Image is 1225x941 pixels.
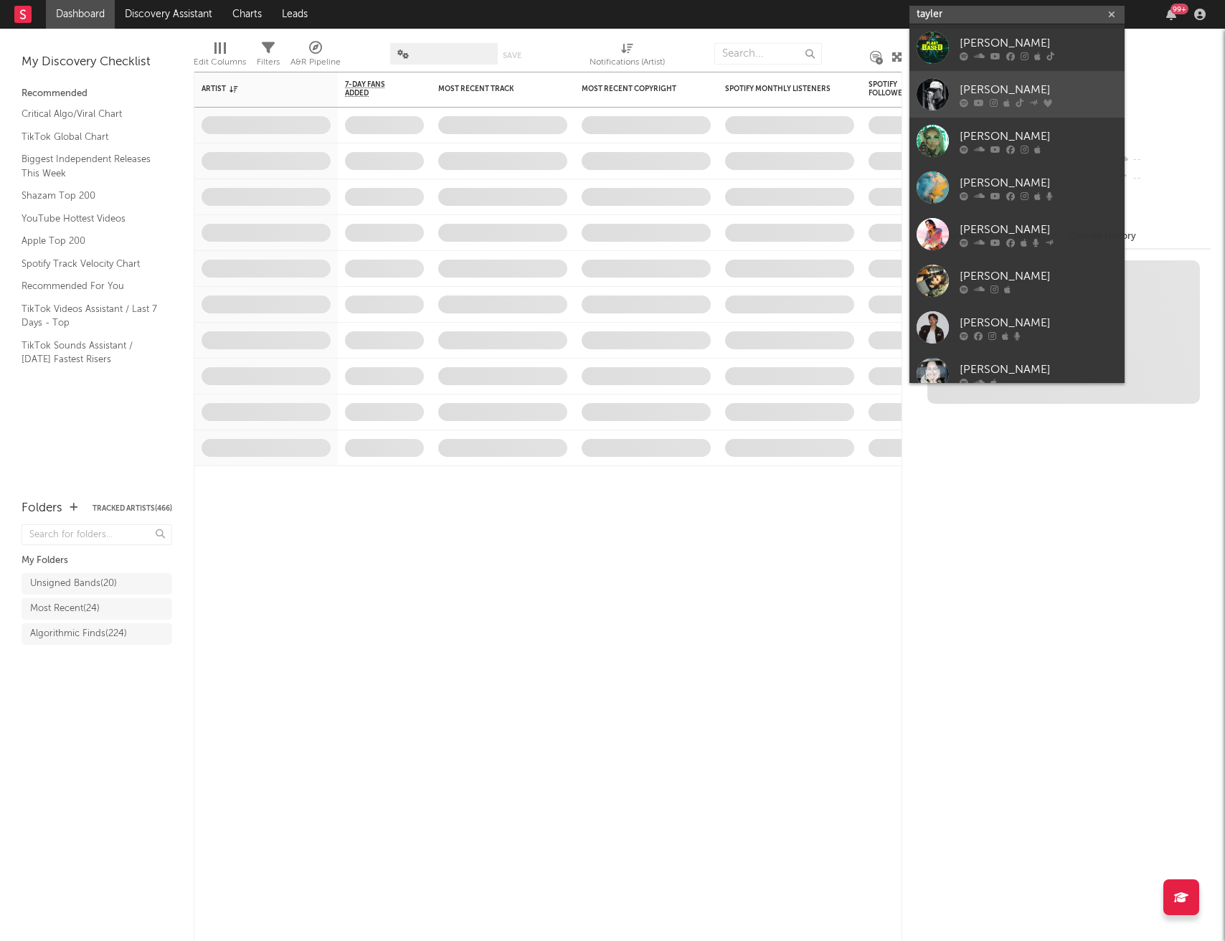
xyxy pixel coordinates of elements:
div: A&R Pipeline [290,54,341,71]
a: [PERSON_NAME] [909,24,1125,71]
div: Notifications (Artist) [590,36,665,77]
div: -- [1115,169,1211,188]
div: Algorithmic Finds ( 224 ) [30,625,127,643]
a: Critical Algo/Viral Chart [22,106,158,122]
input: Search... [714,43,822,65]
div: Spotify Followers [869,80,919,98]
div: 99 + [1170,4,1188,14]
div: [PERSON_NAME] [960,268,1117,285]
a: [PERSON_NAME] [909,257,1125,304]
a: [PERSON_NAME] [909,164,1125,211]
span: 7-Day Fans Added [345,80,402,98]
a: [PERSON_NAME] [909,351,1125,397]
a: [PERSON_NAME] [909,211,1125,257]
div: My Folders [22,552,172,569]
div: Most Recent ( 24 ) [30,600,100,618]
div: [PERSON_NAME] [960,314,1117,331]
a: [PERSON_NAME] [909,304,1125,351]
input: Search for folders... [22,524,172,545]
a: Apple Top 200 [22,233,158,249]
a: Biggest Independent Releases This Week [22,151,158,181]
div: [PERSON_NAME] [960,361,1117,378]
div: Notifications (Artist) [590,54,665,71]
a: TikTok Videos Assistant / Last 7 Days - Top [22,301,158,331]
div: Artist [202,85,309,93]
div: Most Recent Copyright [582,85,689,93]
a: Shazam Top 200 [22,188,158,204]
button: Save [503,52,521,60]
a: [PERSON_NAME] [909,118,1125,164]
a: YouTube Hottest Videos [22,211,158,227]
div: [PERSON_NAME] [960,81,1117,98]
div: [PERSON_NAME] [960,174,1117,191]
div: Unsigned Bands ( 20 ) [30,575,117,592]
a: [PERSON_NAME] [909,71,1125,118]
a: Spotify Track Velocity Chart [22,256,158,272]
a: Unsigned Bands(20) [22,573,172,595]
div: Folders [22,500,62,517]
input: Search for artists [909,6,1125,24]
div: My Discovery Checklist [22,54,172,71]
button: Tracked Artists(466) [93,505,172,512]
div: Edit Columns [194,54,246,71]
div: [PERSON_NAME] [960,128,1117,145]
div: Edit Columns [194,36,246,77]
div: A&R Pipeline [290,36,341,77]
div: [PERSON_NAME] [960,221,1117,238]
div: Filters [257,54,280,71]
div: Spotify Monthly Listeners [725,85,833,93]
a: TikTok Global Chart [22,129,158,145]
div: Recommended [22,85,172,103]
div: Filters [257,36,280,77]
button: 99+ [1166,9,1176,20]
a: Recommended For You [22,278,158,294]
div: Most Recent Track [438,85,546,93]
a: Algorithmic Finds(224) [22,623,172,645]
a: Most Recent(24) [22,598,172,620]
div: [PERSON_NAME] [960,34,1117,52]
div: -- [1115,151,1211,169]
a: TikTok Sounds Assistant / [DATE] Fastest Risers [22,338,158,367]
